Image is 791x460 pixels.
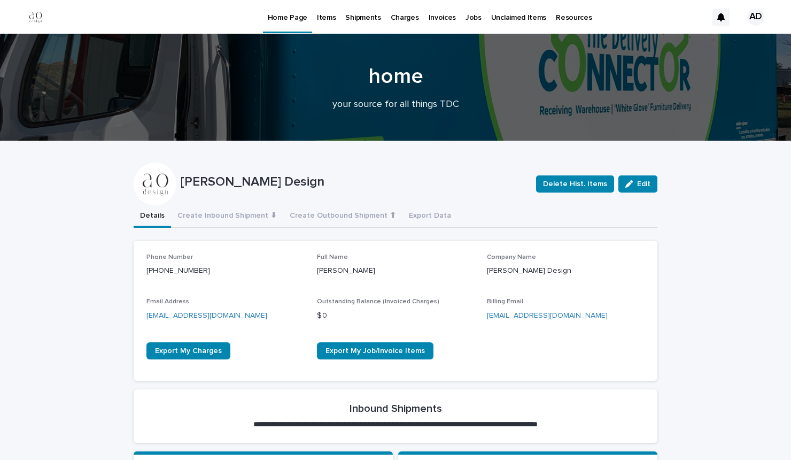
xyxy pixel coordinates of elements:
[134,64,657,89] h1: home
[317,265,475,277] p: [PERSON_NAME]
[618,175,657,193] button: Edit
[402,205,457,228] button: Export Data
[182,99,609,111] p: your source for all things TDC
[317,310,475,321] p: $ 0
[487,298,523,305] span: Billing Email
[283,205,402,228] button: Create Outbound Shipment ⬆
[543,179,607,189] span: Delete Hist. Items
[171,205,283,228] button: Create Inbound Shipment ⬇
[146,267,210,274] a: [PHONE_NUMBER]
[146,298,189,305] span: Email Address
[487,265,645,277] p: [PERSON_NAME] Design
[146,342,230,359] a: Export My Charges
[317,342,433,359] a: Export My Job/Invoice Items
[317,298,439,305] span: Outstanding Balance (Invoiced Charges)
[21,6,49,28] img: GltfWxekG880pcmBNNGnJyCKjsBJXaobeO26QGSGuAQ
[536,175,614,193] button: Delete Hist. Items
[317,254,348,260] span: Full Name
[146,312,267,319] a: [EMAIL_ADDRESS][DOMAIN_NAME]
[637,180,650,188] span: Edit
[747,9,764,26] div: AD
[155,347,222,355] span: Export My Charges
[134,205,171,228] button: Details
[181,174,528,190] p: [PERSON_NAME] Design
[487,312,608,319] a: [EMAIL_ADDRESS][DOMAIN_NAME]
[487,254,536,260] span: Company Name
[325,347,425,355] span: Export My Job/Invoice Items
[146,254,193,260] span: Phone Number
[350,402,442,415] h2: Inbound Shipments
